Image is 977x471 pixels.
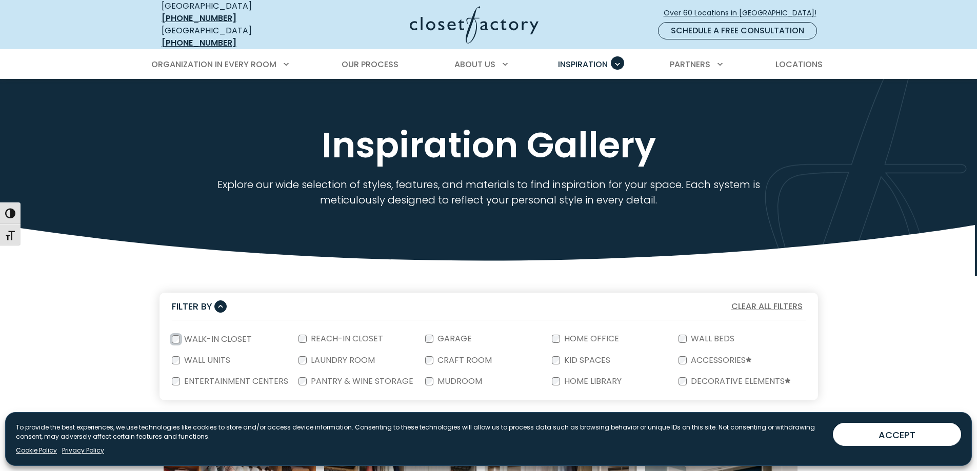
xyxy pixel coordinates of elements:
[670,58,710,70] span: Partners
[307,335,385,343] label: Reach-In Closet
[687,377,793,386] label: Decorative Elements
[307,377,415,385] label: Pantry & Wine Storage
[687,335,736,343] label: Wall Beds
[687,356,754,365] label: Accessories
[833,423,961,446] button: ACCEPT
[558,58,608,70] span: Inspiration
[560,356,612,364] label: Kid Spaces
[728,300,806,313] button: Clear All Filters
[560,377,624,385] label: Home Library
[775,58,823,70] span: Locations
[62,446,104,455] a: Privacy Policy
[307,356,377,364] label: Laundry Room
[433,356,494,364] label: Craft Room
[162,37,236,49] a: [PHONE_NUMBER]
[560,335,621,343] label: Home Office
[342,58,398,70] span: Our Process
[663,4,825,22] a: Over 60 Locations in [GEOGRAPHIC_DATA]!
[162,25,310,49] div: [GEOGRAPHIC_DATA]
[410,6,539,44] img: Closet Factory Logo
[159,126,818,165] h1: Inspiration Gallery
[180,377,290,385] label: Entertainment Centers
[187,177,790,208] p: Explore our wide selection of styles, features, and materials to find inspiration for your space....
[454,58,495,70] span: About Us
[664,8,825,18] span: Over 60 Locations in [GEOGRAPHIC_DATA]!
[144,50,833,79] nav: Primary Menu
[16,446,57,455] a: Cookie Policy
[433,335,474,343] label: Garage
[180,356,232,364] label: Wall Units
[180,335,254,343] label: Walk-In Closet
[433,377,484,385] label: Mudroom
[172,299,227,314] button: Filter By
[658,22,817,39] a: Schedule a Free Consultation
[162,12,236,24] a: [PHONE_NUMBER]
[151,58,276,70] span: Organization in Every Room
[16,423,825,441] p: To provide the best experiences, we use technologies like cookies to store and/or access device i...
